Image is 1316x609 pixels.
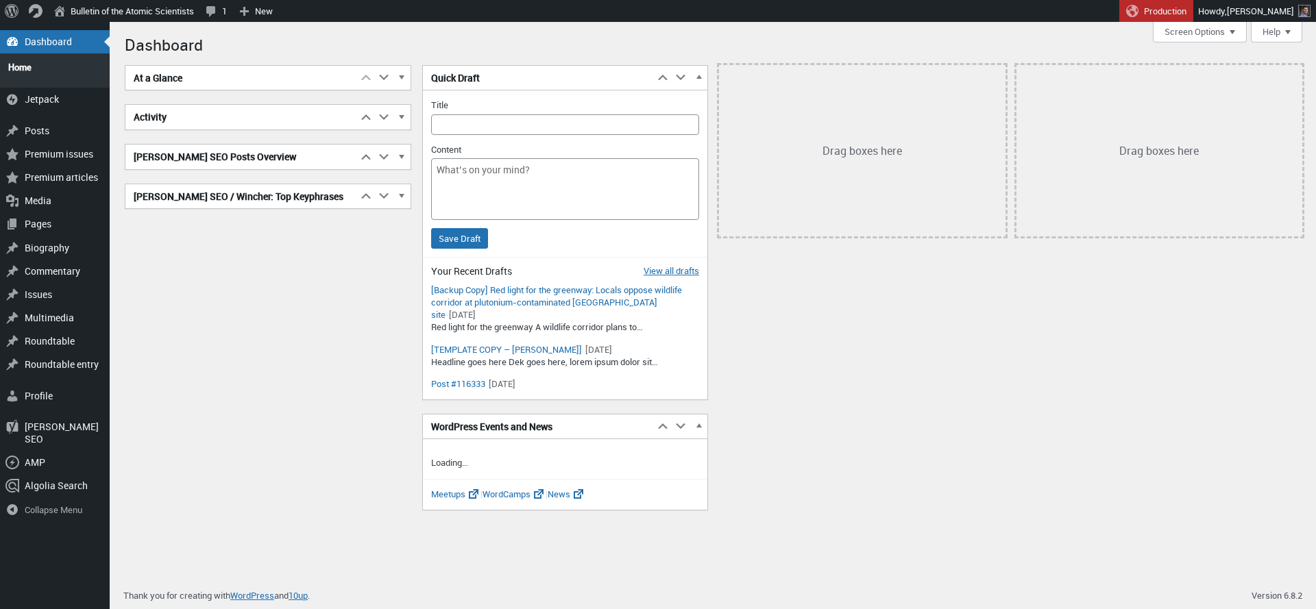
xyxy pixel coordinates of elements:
a: Edit “[TEMPLATE COPY – FRANÇOIS]” [431,343,582,356]
button: Screen Options [1153,22,1247,42]
time: [DATE] [585,343,612,356]
a: WordPress [230,589,274,601]
a: Meetups [431,488,480,500]
button: Help [1251,22,1302,42]
a: WordCamps [483,488,546,500]
input: Save Draft [431,228,488,249]
h2: Your Recent Drafts [431,264,700,278]
p: Version 6.8.2 [1252,588,1302,602]
a: Edit “[Backup Copy] Red light for the greenway: Locals oppose wildlife corridor at plutonium-cont... [431,284,682,321]
label: Content [431,143,461,156]
h2: [PERSON_NAME] SEO Posts Overview [125,145,357,169]
p: Headline goes here Dek goes here, lorem ipsum dolor sit… [431,356,700,369]
p: Loading… [423,448,708,470]
time: [DATE] [449,308,476,321]
a: Edit “Post #116333” [431,377,485,390]
h2: At a Glance [125,66,357,90]
h2: WordPress Events and News [423,414,655,439]
h2: [PERSON_NAME] SEO / Wincher: Top Keyphrases [125,184,357,209]
p: Thank you for creating with and . [123,588,310,602]
p: Red light for the greenway A wildlife corridor plans to… [431,321,700,334]
h1: Dashboard [125,29,1302,58]
a: View all drafts [644,264,699,277]
p: | | [423,479,708,510]
a: News [548,488,585,500]
label: Title [431,99,448,111]
span: Quick Draft [431,71,480,85]
span: [PERSON_NAME] [1227,5,1294,17]
h2: Activity [125,105,357,129]
a: 10up [289,589,308,601]
time: [DATE] [489,377,515,390]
